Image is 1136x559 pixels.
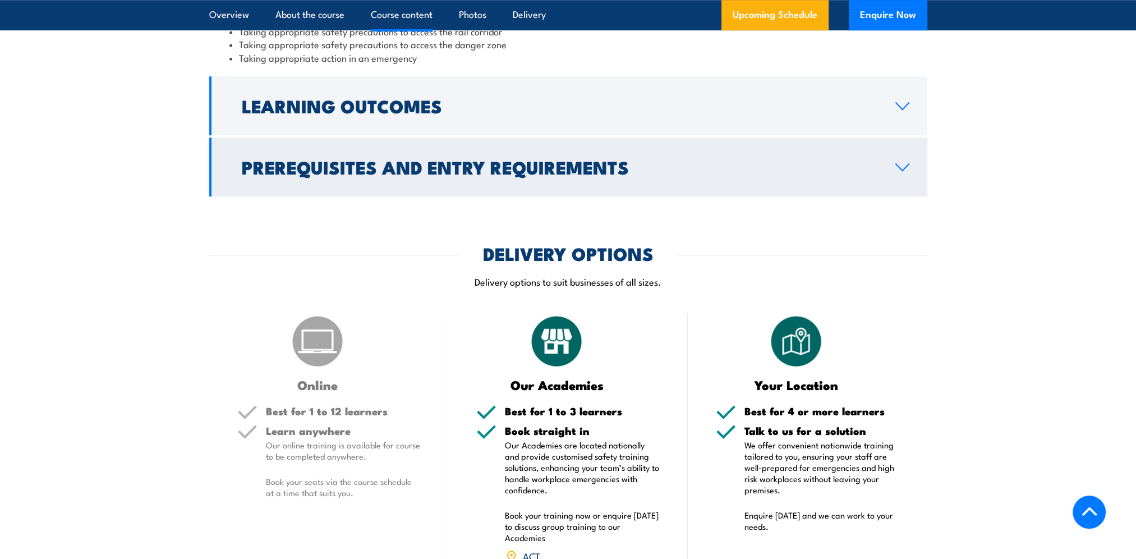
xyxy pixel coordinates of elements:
[744,439,899,496] p: We offer convenient nationwide training tailored to you, ensuring your staff are well-prepared fo...
[237,378,398,391] h3: Online
[229,25,907,38] li: Taking appropriate safety precautions to access the rail corridor
[505,425,660,436] h5: Book straight in
[744,425,899,436] h5: Talk to us for a solution
[744,406,899,416] h5: Best for 4 or more learners
[209,76,927,135] a: Learning Outcomes
[716,378,877,391] h3: Your Location
[266,425,421,436] h5: Learn anywhere
[266,439,421,462] p: Our online training is available for course to be completed anywhere.
[476,378,637,391] h3: Our Academies
[266,406,421,416] h5: Best for 1 to 12 learners
[505,439,660,496] p: Our Academies are located nationally and provide customised safety training solutions, enhancing ...
[209,275,927,288] p: Delivery options to suit businesses of all sizes.
[242,98,877,113] h2: Learning Outcomes
[242,159,877,175] h2: Prerequisites and Entry Requirements
[229,51,907,64] li: Taking appropriate action in an emergency
[505,510,660,543] p: Book your training now or enquire [DATE] to discuss group training to our Academies
[483,245,654,261] h2: DELIVERY OPTIONS
[266,476,421,498] p: Book your seats via the course schedule at a time that suits you.
[209,138,927,196] a: Prerequisites and Entry Requirements
[229,38,907,51] li: Taking appropriate safety precautions to access the danger zone
[744,510,899,532] p: Enquire [DATE] and we can work to your needs.
[505,406,660,416] h5: Best for 1 to 3 learners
